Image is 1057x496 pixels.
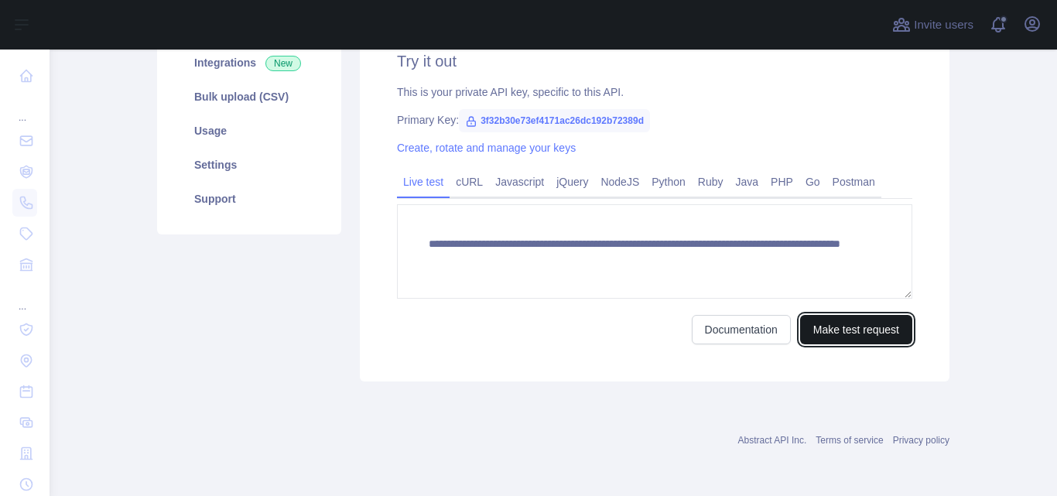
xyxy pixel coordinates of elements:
a: cURL [450,169,489,194]
button: Make test request [800,315,912,344]
a: Python [645,169,692,194]
a: Create, rotate and manage your keys [397,142,576,154]
a: Ruby [692,169,730,194]
h2: Try it out [397,50,912,72]
a: Documentation [692,315,791,344]
span: Invite users [914,16,973,34]
span: New [265,56,301,71]
a: Live test [397,169,450,194]
a: Settings [176,148,323,182]
a: Abstract API Inc. [738,435,807,446]
a: Integrations New [176,46,323,80]
a: jQuery [550,169,594,194]
a: Java [730,169,765,194]
button: Invite users [889,12,977,37]
a: Bulk upload (CSV) [176,80,323,114]
a: Privacy policy [893,435,949,446]
a: Terms of service [816,435,883,446]
div: ... [12,282,37,313]
a: Go [799,169,826,194]
a: PHP [765,169,799,194]
div: This is your private API key, specific to this API. [397,84,912,100]
span: 3f32b30e73ef4171ac26dc192b72389d [459,109,650,132]
a: Postman [826,169,881,194]
a: Usage [176,114,323,148]
div: ... [12,93,37,124]
a: Javascript [489,169,550,194]
a: NodeJS [594,169,645,194]
div: Primary Key: [397,112,912,128]
a: Support [176,182,323,216]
